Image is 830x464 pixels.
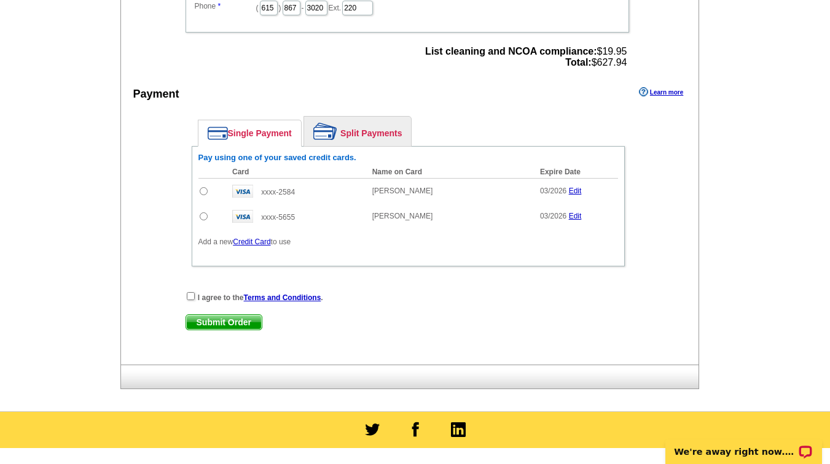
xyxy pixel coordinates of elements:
div: Payment [133,86,179,102]
span: [PERSON_NAME] [372,187,433,195]
strong: List cleaning and NCOA compliance: [425,46,597,56]
span: $19.95 $627.94 [425,46,627,68]
iframe: LiveChat chat widget [657,425,830,464]
img: visa.gif [232,185,253,198]
span: 03/2026 [540,187,566,195]
a: Edit [569,212,582,220]
th: Expire Date [534,166,618,179]
a: Split Payments [304,117,411,146]
p: Add a new to use [198,236,618,247]
strong: Total: [565,57,591,68]
th: Card [226,166,366,179]
h6: Pay using one of your saved credit cards. [198,153,618,163]
span: [PERSON_NAME] [372,212,433,220]
a: Single Payment [198,120,301,146]
span: 03/2026 [540,212,566,220]
span: xxxx-5655 [261,213,295,222]
strong: I agree to the . [198,293,323,302]
label: Phone [195,1,256,12]
span: Submit Order [186,315,262,330]
th: Name on Card [366,166,534,179]
a: Edit [569,187,582,195]
img: split-payment.png [313,123,337,140]
a: Learn more [639,87,683,97]
span: xxxx-2584 [261,188,295,196]
img: visa.gif [232,210,253,223]
img: single-payment.png [208,126,228,140]
a: Terms and Conditions [244,293,321,302]
a: Credit Card [233,238,270,246]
